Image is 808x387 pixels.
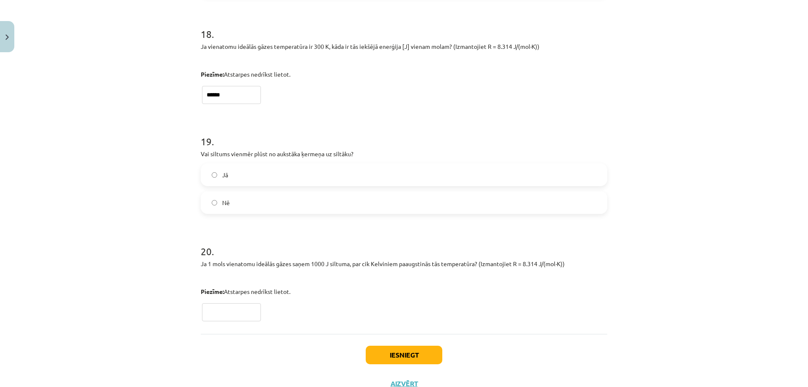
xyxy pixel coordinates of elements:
[201,13,607,40] h1: 18 .
[201,121,607,147] h1: 19 .
[201,42,607,51] p: Ja vienatomu ideālās gāzes temperatūra ir 300 K, kāda ir tās iekšējā enerģija [J] vienam molam? (...
[201,149,607,158] p: Vai siltums vienmēr plūst no aukstāka ķermeņa uz siltāku?
[201,288,224,295] strong: Piezīme:
[212,172,217,178] input: Jā
[222,171,228,179] span: Jā
[5,35,9,40] img: icon-close-lesson-0947bae3869378f0d4975bcd49f059093ad1ed9edebbc8119c70593378902aed.svg
[201,70,607,79] p: Atstarpes nedrīkst lietot.
[201,287,607,296] p: Atstarpes nedrīkst lietot.
[201,231,607,257] h1: 20 .
[366,346,442,364] button: Iesniegt
[201,259,607,268] p: Ja 1 mols vienatomu ideālās gāzes saņem 1000 J siltuma, par cik Kelviniem paaugstinās tās tempera...
[201,70,224,78] strong: Piezīme:
[212,200,217,206] input: Nē
[222,198,230,207] span: Nē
